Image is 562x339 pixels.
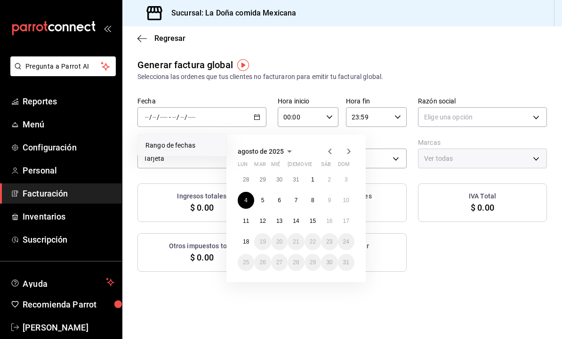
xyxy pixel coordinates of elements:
button: 30 de agosto de 2025 [321,254,337,271]
button: 7 de agosto de 2025 [288,192,304,209]
input: ---- [160,113,168,121]
abbr: 8 de agosto de 2025 [311,197,314,204]
span: $ 0.00 [190,251,214,264]
button: 19 de agosto de 2025 [254,233,271,250]
span: [PERSON_NAME] [23,321,114,334]
input: ---- [187,113,196,121]
span: Facturación [23,187,114,200]
abbr: 23 de agosto de 2025 [326,238,332,245]
div: Tarjeta [137,149,266,168]
label: Razón social [418,98,547,104]
abbr: 6 de agosto de 2025 [278,197,281,204]
button: 31 de agosto de 2025 [338,254,354,271]
abbr: 30 de julio de 2025 [276,176,282,183]
button: 3 de agosto de 2025 [338,171,354,188]
span: agosto de 2025 [238,148,284,155]
abbr: 21 de agosto de 2025 [293,238,299,245]
input: -- [152,113,157,121]
label: Fecha [137,98,266,104]
span: / [177,113,179,121]
button: 25 de agosto de 2025 [238,254,254,271]
button: 18 de agosto de 2025 [238,233,254,250]
abbr: jueves [288,161,343,171]
img: Tooltip marker [237,59,249,71]
span: Pregunta a Parrot AI [25,62,101,71]
button: 21 de agosto de 2025 [288,233,304,250]
abbr: 29 de julio de 2025 [259,176,265,183]
button: 12 de agosto de 2025 [254,213,271,229]
span: Regresar [154,34,185,43]
button: 31 de julio de 2025 [288,171,304,188]
span: Ver todas [424,154,453,163]
button: 6 de agosto de 2025 [271,192,288,209]
abbr: lunes [238,161,248,171]
button: 23 de agosto de 2025 [321,233,337,250]
input: -- [180,113,185,121]
button: 4 de agosto de 2025 [238,192,254,209]
abbr: sábado [321,161,331,171]
button: 22 de agosto de 2025 [305,233,321,250]
span: Personal [23,164,114,177]
button: 15 de agosto de 2025 [305,213,321,229]
abbr: 15 de agosto de 2025 [310,218,316,224]
h3: Ingresos totales [177,191,226,201]
button: 20 de agosto de 2025 [271,233,288,250]
a: Pregunta a Parrot AI [7,68,116,78]
button: 2 de agosto de 2025 [321,171,337,188]
div: Generar factura global [137,58,233,72]
abbr: 7 de agosto de 2025 [295,197,298,204]
button: 28 de agosto de 2025 [288,254,304,271]
div: Elige una opción [418,107,547,127]
abbr: 24 de agosto de 2025 [343,238,349,245]
button: 27 de agosto de 2025 [271,254,288,271]
abbr: 26 de agosto de 2025 [259,259,265,266]
abbr: miércoles [271,161,280,171]
button: 16 de agosto de 2025 [321,213,337,229]
button: 29 de julio de 2025 [254,171,271,188]
abbr: martes [254,161,265,171]
abbr: 30 de agosto de 2025 [326,259,332,266]
button: 1 de agosto de 2025 [305,171,321,188]
abbr: 28 de agosto de 2025 [293,259,299,266]
span: - [169,113,171,121]
abbr: 19 de agosto de 2025 [259,238,265,245]
abbr: 5 de agosto de 2025 [261,197,265,204]
button: 11 de agosto de 2025 [238,213,254,229]
button: 8 de agosto de 2025 [305,192,321,209]
span: Reportes [23,95,114,108]
abbr: 2 de agosto de 2025 [328,176,331,183]
button: 13 de agosto de 2025 [271,213,288,229]
button: 5 de agosto de 2025 [254,192,271,209]
abbr: 13 de agosto de 2025 [276,218,282,224]
span: Menú [23,118,114,131]
span: Ayuda [23,276,102,288]
span: Rango de fechas [145,141,218,150]
button: Regresar [137,34,185,43]
button: 26 de agosto de 2025 [254,254,271,271]
span: $ 0.00 [190,201,214,214]
abbr: 22 de agosto de 2025 [310,238,316,245]
button: 9 de agosto de 2025 [321,192,337,209]
abbr: 14 de agosto de 2025 [293,218,299,224]
abbr: 12 de agosto de 2025 [259,218,265,224]
abbr: 11 de agosto de 2025 [243,218,249,224]
abbr: 18 de agosto de 2025 [243,238,249,245]
span: Configuración [23,141,114,154]
span: / [185,113,187,121]
abbr: 1 de agosto de 2025 [311,176,314,183]
span: Suscripción [23,233,114,246]
abbr: 17 de agosto de 2025 [343,218,349,224]
h3: Sucursal: La Doña comida Mexicana [164,8,296,19]
span: / [149,113,152,121]
abbr: 28 de julio de 2025 [243,176,249,183]
span: / [157,113,160,121]
abbr: 16 de agosto de 2025 [326,218,332,224]
abbr: 3 de agosto de 2025 [345,176,348,183]
abbr: 20 de agosto de 2025 [276,238,282,245]
button: 30 de julio de 2025 [271,171,288,188]
abbr: 31 de agosto de 2025 [343,259,349,266]
abbr: 9 de agosto de 2025 [328,197,331,204]
button: 29 de agosto de 2025 [305,254,321,271]
abbr: 4 de agosto de 2025 [244,197,248,204]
